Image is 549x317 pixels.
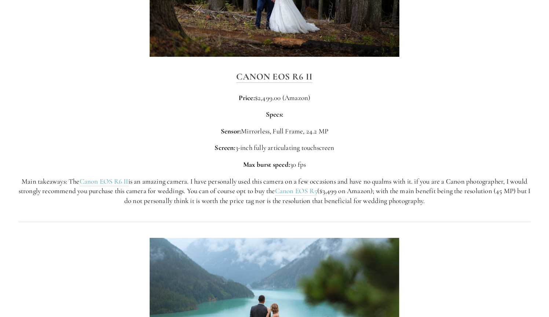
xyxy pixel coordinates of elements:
[236,71,313,82] strong: Canon EOS R6 II
[221,127,241,135] strong: Sensor:
[18,160,531,170] p: 30 fps
[18,93,531,103] p: $2,499.00 (Amazon)
[215,143,235,152] strong: Screen:
[266,110,283,118] strong: Specs:
[239,93,255,102] strong: Price:
[275,187,317,196] a: Canon EOS R5
[18,143,531,153] p: 3-inch fully articulating touchscreen
[18,126,531,136] p: Mirrorless, Full Frame, 24.2 MP
[236,71,313,83] a: Canon EOS R6 II
[243,160,290,169] strong: Max burst speed:
[18,177,531,206] p: Main takeaways: The is an amazing camera. I have personally used this camera on a few occasions a...
[80,177,128,186] a: Canon EOS R6 II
